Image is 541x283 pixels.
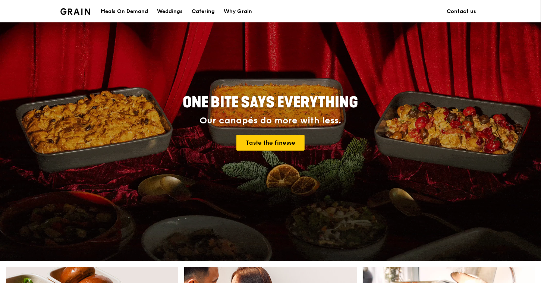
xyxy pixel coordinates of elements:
[60,8,91,15] img: Grain
[183,94,358,111] span: ONE BITE SAYS EVERYTHING
[152,0,187,23] a: Weddings
[219,0,257,23] a: Why Grain
[101,0,148,23] div: Meals On Demand
[187,0,219,23] a: Catering
[192,0,215,23] div: Catering
[236,135,305,151] a: Taste the finesse
[224,0,252,23] div: Why Grain
[136,116,405,126] div: Our canapés do more with less.
[157,0,183,23] div: Weddings
[443,0,481,23] a: Contact us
